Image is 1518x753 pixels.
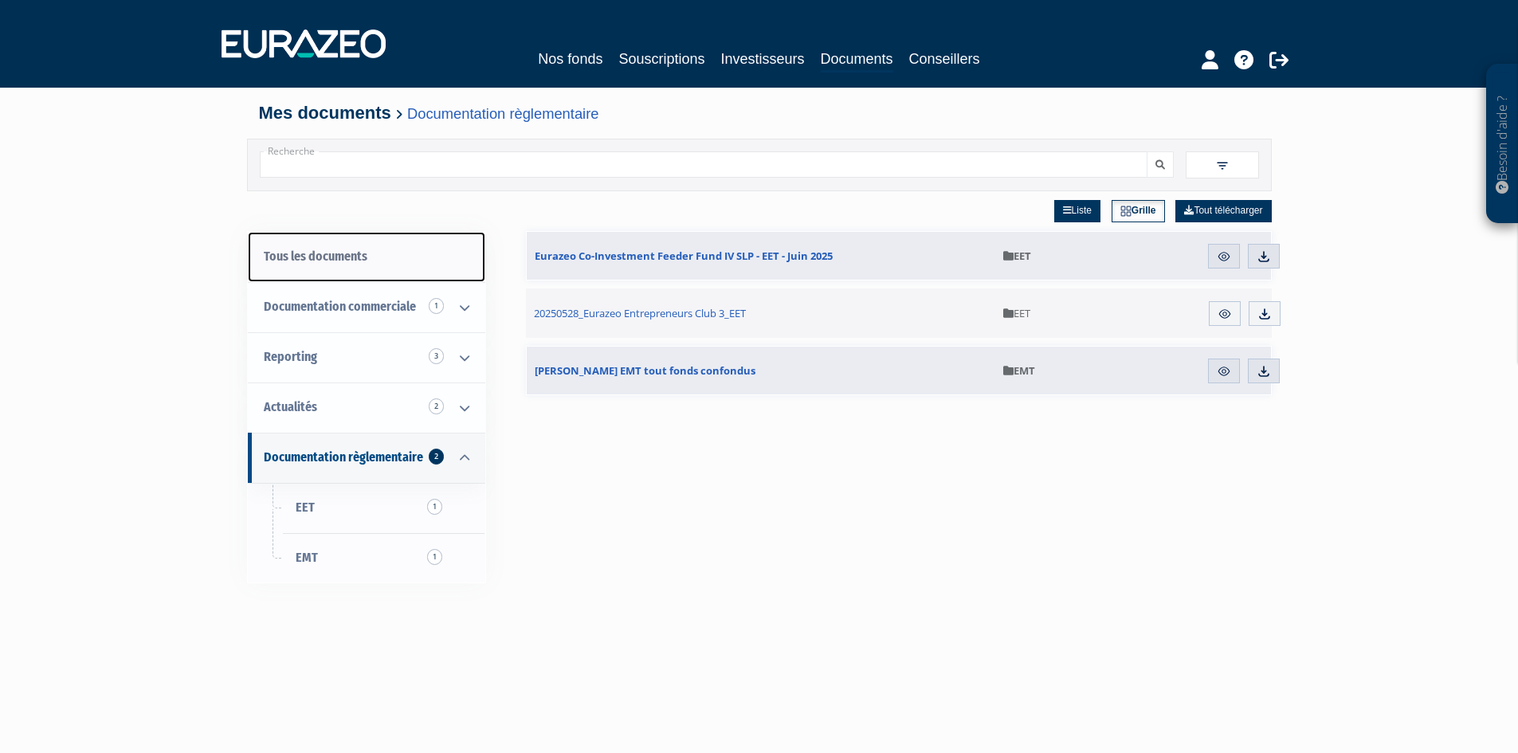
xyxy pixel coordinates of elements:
[407,105,598,122] a: Documentation règlementaire
[429,449,444,465] span: 2
[1257,307,1272,321] img: download.svg
[1257,364,1271,378] img: download.svg
[526,288,996,338] a: 20250528_Eurazeo Entrepreneurs Club 3_EET
[264,449,423,465] span: Documentation règlementaire
[1217,364,1231,378] img: eye.svg
[1217,249,1231,264] img: eye.svg
[535,363,755,378] span: [PERSON_NAME] EMT tout fonds confondus
[538,48,602,70] a: Nos fonds
[1003,306,1030,320] span: EET
[1215,159,1230,173] img: filter.svg
[1120,206,1132,217] img: grid.svg
[1493,73,1512,216] p: Besoin d'aide ?
[429,298,444,314] span: 1
[527,232,995,280] a: Eurazeo Co-Investment Feeder Fund IV SLP - EET - Juin 2025
[427,499,442,515] span: 1
[429,398,444,414] span: 2
[909,48,980,70] a: Conseillers
[534,306,746,320] span: 20250528_Eurazeo Entrepreneurs Club 3_EET
[1054,200,1100,222] a: Liste
[248,483,485,533] a: EET1
[427,549,442,565] span: 1
[618,48,704,70] a: Souscriptions
[248,533,485,583] a: EMT1
[248,282,485,332] a: Documentation commerciale 1
[259,104,1260,123] h4: Mes documents
[1003,363,1035,378] span: EMT
[264,299,416,314] span: Documentation commerciale
[296,500,315,515] span: EET
[296,550,318,565] span: EMT
[248,433,485,483] a: Documentation règlementaire 2
[1218,307,1232,321] img: eye.svg
[248,332,485,382] a: Reporting 3
[720,48,804,70] a: Investisseurs
[821,48,893,73] a: Documents
[429,348,444,364] span: 3
[1175,200,1271,222] a: Tout télécharger
[222,29,386,58] img: 1732889491-logotype_eurazeo_blanc_rvb.png
[1003,249,1031,263] span: EET
[1112,200,1165,222] a: Grille
[527,347,995,394] a: [PERSON_NAME] EMT tout fonds confondus
[248,382,485,433] a: Actualités 2
[264,399,317,414] span: Actualités
[535,249,833,263] span: Eurazeo Co-Investment Feeder Fund IV SLP - EET - Juin 2025
[264,349,317,364] span: Reporting
[248,232,485,282] a: Tous les documents
[1257,249,1271,264] img: download.svg
[260,151,1147,178] input: Recherche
